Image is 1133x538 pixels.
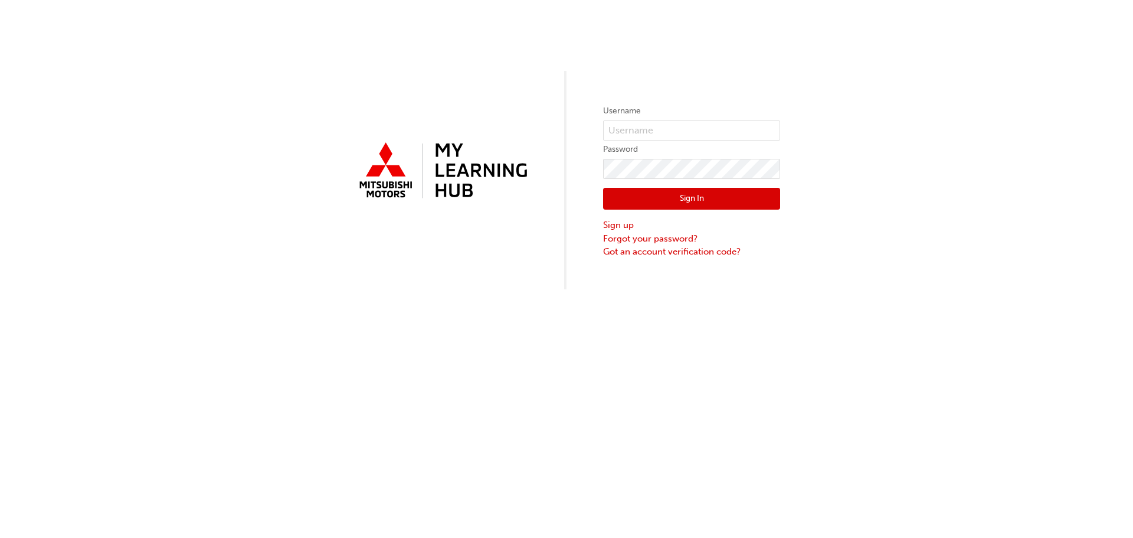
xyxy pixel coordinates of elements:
input: Username [603,120,780,141]
label: Password [603,142,780,156]
a: Forgot your password? [603,232,780,246]
a: Sign up [603,219,780,232]
button: Sign In [603,188,780,210]
label: Username [603,104,780,118]
img: mmal [353,138,530,205]
a: Got an account verification code? [603,245,780,259]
